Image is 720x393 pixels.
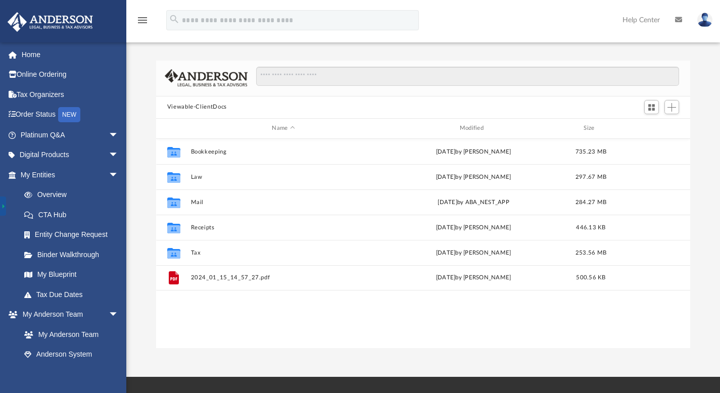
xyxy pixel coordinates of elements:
div: NEW [58,107,80,122]
a: Online Ordering [7,65,134,85]
a: My Entitiesarrow_drop_down [7,165,134,185]
span: arrow_drop_down [109,165,129,185]
a: Tax Due Dates [14,284,134,305]
button: Bookkeeping [190,148,376,155]
div: Modified [380,124,566,133]
span: 297.67 MB [575,174,606,179]
a: menu [136,19,149,26]
a: Overview [14,185,134,205]
a: Home [7,44,134,65]
div: [DATE] by [PERSON_NAME] [380,172,566,181]
button: Add [664,100,680,114]
div: Name [190,124,376,133]
a: Binder Walkthrough [14,244,134,265]
div: grid [156,139,691,349]
a: My Anderson Teamarrow_drop_down [7,305,129,325]
button: Receipts [190,224,376,230]
button: Viewable-ClientDocs [167,103,227,112]
span: 735.23 MB [575,149,606,154]
span: arrow_drop_down [109,305,129,325]
button: Law [190,173,376,180]
a: Order StatusNEW [7,105,134,125]
span: 446.13 KB [576,224,605,230]
a: Platinum Q&Aarrow_drop_down [7,125,134,145]
button: Switch to Grid View [644,100,659,114]
a: CTA Hub [14,205,134,225]
span: 500.56 KB [576,275,605,280]
a: Anderson System [14,345,129,365]
input: Search files and folders [256,67,679,86]
button: 2024_01_15_14_57_27.pdf [190,274,376,281]
img: Anderson Advisors Platinum Portal [5,12,96,32]
button: Tax [190,249,376,256]
div: [DATE] by ABA_NEST_APP [380,198,566,207]
button: Mail [190,199,376,205]
a: My Anderson Team [14,324,124,345]
i: menu [136,14,149,26]
img: User Pic [697,13,712,27]
span: 253.56 MB [575,250,606,255]
div: [DATE] by [PERSON_NAME] [380,273,566,282]
div: [DATE] by [PERSON_NAME] [380,223,566,232]
div: [DATE] by [PERSON_NAME] [380,147,566,156]
a: My Blueprint [14,265,129,285]
span: arrow_drop_down [109,125,129,145]
div: Size [570,124,611,133]
a: Entity Change Request [14,225,134,245]
i: search [169,14,180,25]
div: id [615,124,686,133]
div: [DATE] by [PERSON_NAME] [380,248,566,257]
a: Digital Productsarrow_drop_down [7,145,134,165]
span: arrow_drop_down [109,145,129,166]
span: 284.27 MB [575,199,606,205]
a: Tax Organizers [7,84,134,105]
div: id [161,124,186,133]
